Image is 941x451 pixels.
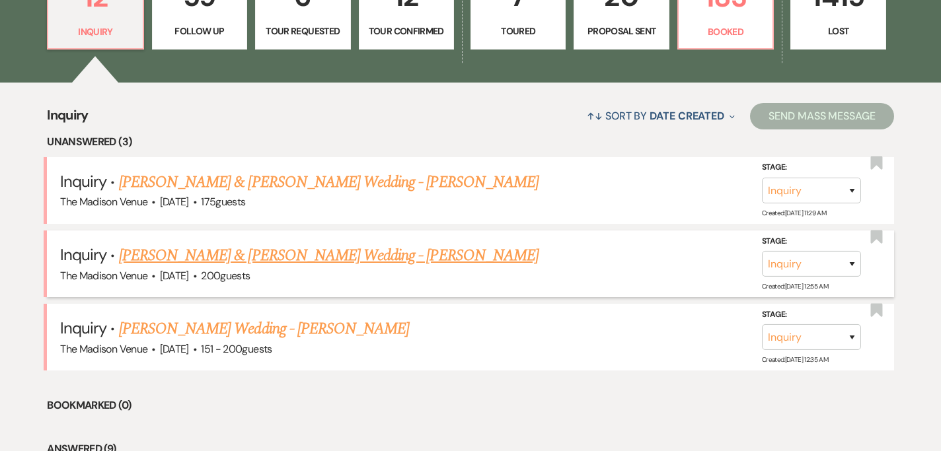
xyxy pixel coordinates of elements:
[479,24,557,38] p: Toured
[582,98,740,133] button: Sort By Date Created
[762,308,861,322] label: Stage:
[762,209,826,217] span: Created: [DATE] 11:29 AM
[60,171,106,191] span: Inquiry
[587,109,603,123] span: ↑↓
[264,24,342,38] p: Tour Requested
[160,342,189,356] span: [DATE]
[60,318,106,338] span: Inquiry
[762,160,861,175] label: Stage:
[60,269,147,283] span: The Madison Venue
[160,269,189,283] span: [DATE]
[47,133,894,151] li: Unanswered (3)
[582,24,660,38] p: Proposal Sent
[201,342,272,356] span: 151 - 200 guests
[201,269,250,283] span: 200 guests
[160,195,189,209] span: [DATE]
[60,342,147,356] span: The Madison Venue
[762,282,828,291] span: Created: [DATE] 12:55 AM
[47,105,89,133] span: Inquiry
[161,24,239,38] p: Follow Up
[650,109,724,123] span: Date Created
[47,397,894,414] li: Bookmarked (0)
[799,24,877,38] p: Lost
[201,195,245,209] span: 175 guests
[750,103,894,129] button: Send Mass Message
[119,244,539,267] a: [PERSON_NAME] & [PERSON_NAME] Wedding - [PERSON_NAME]
[60,244,106,265] span: Inquiry
[119,317,409,341] a: [PERSON_NAME] Wedding - [PERSON_NAME]
[56,24,134,39] p: Inquiry
[762,234,861,249] label: Stage:
[367,24,445,38] p: Tour Confirmed
[687,24,765,39] p: Booked
[60,195,147,209] span: The Madison Venue
[119,170,539,194] a: [PERSON_NAME] & [PERSON_NAME] Wedding - [PERSON_NAME]
[762,355,828,364] span: Created: [DATE] 12:35 AM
